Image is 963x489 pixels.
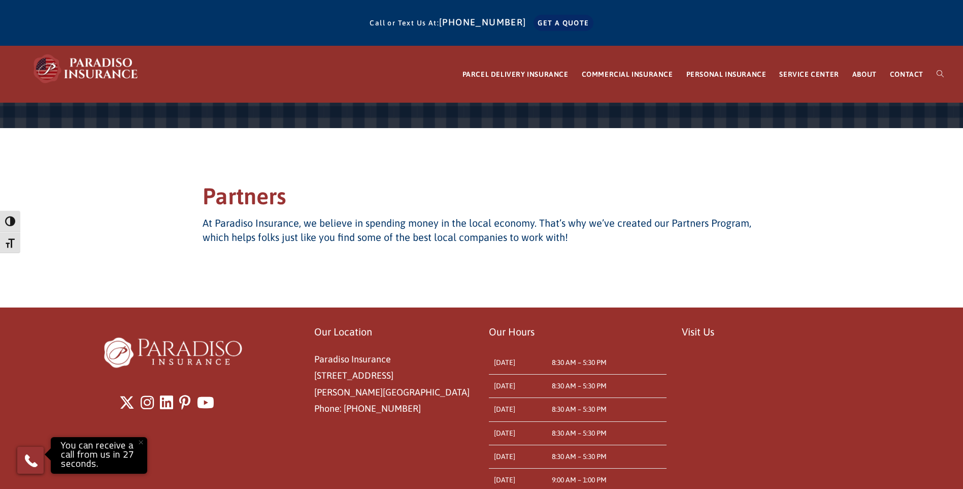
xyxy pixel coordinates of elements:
p: Our Location [314,323,474,341]
span: ABOUT [852,70,877,78]
a: X [119,389,135,416]
a: [PHONE_NUMBER] [439,17,532,27]
td: [DATE] [489,421,547,445]
time: 8:30 AM – 5:30 PM [552,429,607,437]
a: Youtube [197,389,214,416]
td: [DATE] [489,375,547,398]
td: [DATE] [489,351,547,375]
time: 8:30 AM – 5:30 PM [552,382,607,390]
button: Close [129,431,152,453]
p: Our Hours [489,323,666,341]
img: Paradiso Insurance [30,53,142,84]
a: SERVICE CENTER [773,46,845,103]
a: PERSONAL INSURANCE [680,46,773,103]
time: 9:00 AM – 1:00 PM [552,476,607,484]
a: PARCEL DELIVERY INSURANCE [456,46,575,103]
a: Instagram [141,389,154,416]
span: Call or Text Us At: [370,19,439,27]
h4: At Paradiso Insurance, we believe in spending money in the local economy. That’s why we’ve create... [203,216,761,244]
span: Paradiso Insurance [STREET_ADDRESS] [PERSON_NAME][GEOGRAPHIC_DATA] Phone: [PHONE_NUMBER] [314,354,470,414]
p: Visit Us [682,323,859,341]
a: CONTACT [883,46,930,103]
td: [DATE] [489,398,547,421]
time: 8:30 AM – 5:30 PM [552,358,607,366]
span: COMMERCIAL INSURANCE [582,70,673,78]
span: PERSONAL INSURANCE [686,70,767,78]
img: Phone icon [23,452,39,469]
time: 8:30 AM – 5:30 PM [552,452,607,461]
p: You can receive a call from us in 27 seconds. [53,440,145,471]
td: [DATE] [489,445,547,468]
h1: Partners [203,181,761,217]
a: ABOUT [846,46,883,103]
time: 8:30 AM – 5:30 PM [552,405,607,413]
span: CONTACT [890,70,923,78]
a: Pinterest [179,389,191,416]
span: PARCEL DELIVERY INSURANCE [462,70,569,78]
span: SERVICE CENTER [779,70,839,78]
a: GET A QUOTE [534,15,593,31]
a: COMMERCIAL INSURANCE [575,46,680,103]
a: LinkedIn [160,389,173,416]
